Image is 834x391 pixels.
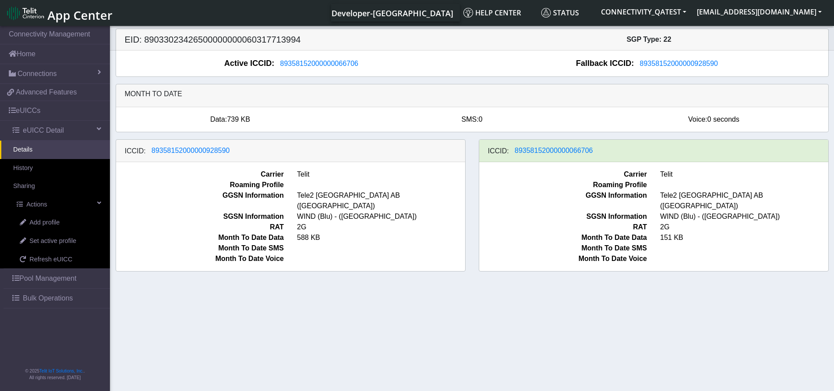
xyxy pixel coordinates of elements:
[626,36,671,43] span: SGP Type: 22
[576,58,634,69] span: Fallback ICCID:
[4,289,110,308] a: Bulk Operations
[118,34,472,45] h5: EID: 89033023426500000000060317713994
[4,121,110,140] a: eUICC Detail
[7,232,110,250] a: Set active profile
[109,222,291,232] span: RAT
[688,116,707,123] span: Voice:
[109,169,291,180] span: Carrier
[210,116,227,123] span: Data:
[125,90,819,98] h6: Month to date
[146,145,236,156] button: 89358152000000928590
[280,60,358,67] span: 89358152000000066706
[509,145,599,156] button: 89358152000000066706
[109,211,291,222] span: SGSN Information
[29,218,60,228] span: Add profile
[109,190,291,211] span: GGSN Information
[7,214,110,232] a: Add profile
[473,243,654,253] span: Month To Date SMS
[227,116,250,123] span: 739 KB
[463,8,521,18] span: Help center
[515,147,593,154] span: 89358152000000066706
[473,180,654,190] span: Roaming Profile
[109,180,291,190] span: Roaming Profile
[7,250,110,269] a: Refresh eUICC
[596,4,692,20] button: CONNECTIVITY_QATEST
[291,222,472,232] span: 2G
[109,232,291,243] span: Month To Date Data
[463,8,473,18] img: knowledge.svg
[47,7,113,23] span: App Center
[473,232,654,243] span: Month To Date Data
[331,8,453,18] span: Developer-[GEOGRAPHIC_DATA]
[541,8,551,18] img: status.svg
[40,369,84,373] a: Telit IoT Solutions, Inc.
[479,116,483,123] span: 0
[488,147,509,155] h6: ICCID:
[461,116,478,123] span: SMS:
[331,4,453,22] a: Your current platform instance
[707,116,739,123] span: 0 seconds
[640,60,718,67] span: 89358152000000928590
[18,69,57,79] span: Connections
[125,147,146,155] h6: ICCID:
[473,169,654,180] span: Carrier
[16,87,77,98] span: Advanced Features
[29,236,76,246] span: Set active profile
[224,58,274,69] span: Active ICCID:
[541,8,579,18] span: Status
[23,125,64,136] span: eUICC Detail
[473,190,654,211] span: GGSN Information
[473,253,654,264] span: Month To Date Voice
[7,4,111,22] a: App Center
[538,4,596,22] a: Status
[473,222,654,232] span: RAT
[26,200,47,210] span: Actions
[692,4,827,20] button: [EMAIL_ADDRESS][DOMAIN_NAME]
[109,243,291,253] span: Month To Date SMS
[291,211,472,222] span: WIND (Blu) - ([GEOGRAPHIC_DATA])
[7,6,44,20] img: logo-telit-cinterion-gw-new.png
[473,211,654,222] span: SGSN Information
[109,253,291,264] span: Month To Date Voice
[460,4,538,22] a: Help center
[274,58,364,69] button: 89358152000000066706
[291,169,472,180] span: Telit
[23,293,73,304] span: Bulk Operations
[152,147,230,154] span: 89358152000000928590
[29,255,73,264] span: Refresh eUICC
[4,269,110,288] a: Pool Management
[291,190,472,211] span: Tele2 [GEOGRAPHIC_DATA] AB ([GEOGRAPHIC_DATA])
[4,195,110,214] a: Actions
[634,58,724,69] button: 89358152000000928590
[291,232,472,243] span: 588 KB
